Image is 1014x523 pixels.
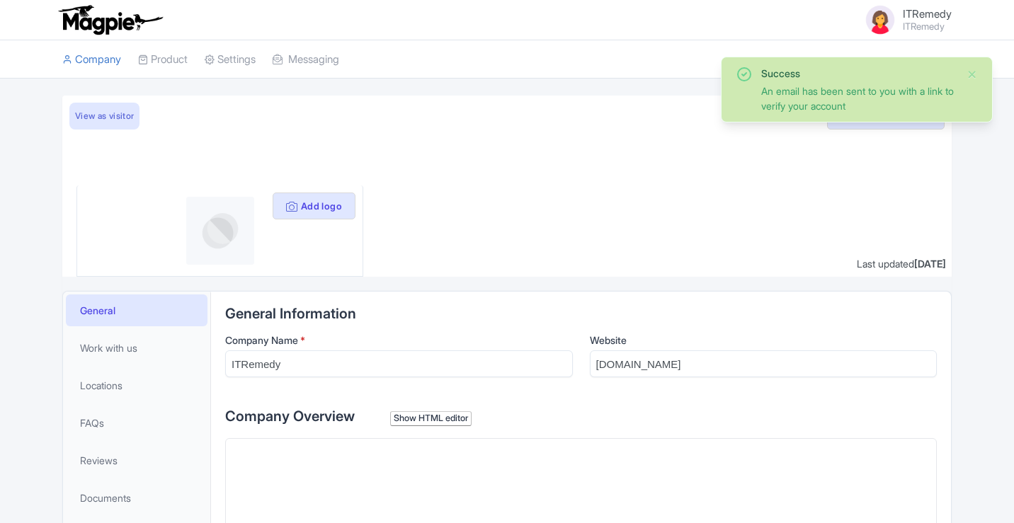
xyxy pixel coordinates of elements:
div: Success [761,66,955,81]
a: Work with us [66,332,207,364]
div: Last updated [857,256,946,271]
a: Locations [66,369,207,401]
span: Locations [80,378,123,393]
button: Close [967,66,978,83]
img: avatar_key_member-9c1dde93af8b07d7383eb8b5fb890c87.png [863,3,897,37]
span: Website [590,334,627,346]
span: Company Name [225,334,298,346]
h2: General Information [225,306,937,321]
span: FAQs [80,415,104,430]
a: Settings [205,40,256,79]
button: Add logo [273,192,355,219]
span: Work with us [80,340,137,355]
small: ITRemedy [903,22,952,31]
a: ITRemedy ITRemedy [855,3,952,37]
a: Messaging [273,40,339,79]
a: Reviews [66,444,207,476]
span: General [80,303,115,318]
img: profile-logo-d1a8e230fb1b8f12adc913e4f4d7365c.png [186,197,254,265]
span: Documents [80,490,131,505]
a: Product [138,40,188,79]
div: An email has been sent to you with a link to verify your account [761,84,955,113]
span: Reviews [80,453,118,468]
a: FAQs [66,407,207,439]
div: Show HTML editor [390,411,472,426]
a: General [66,294,207,326]
span: Company Overview [225,408,355,425]
a: Company [62,40,121,79]
a: View as visitor [69,103,139,130]
span: [DATE] [914,258,946,270]
img: logo-ab69f6fb50320c5b225c76a69d11143b.png [55,4,165,35]
a: Documents [66,482,207,514]
span: ITRemedy [903,7,952,21]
